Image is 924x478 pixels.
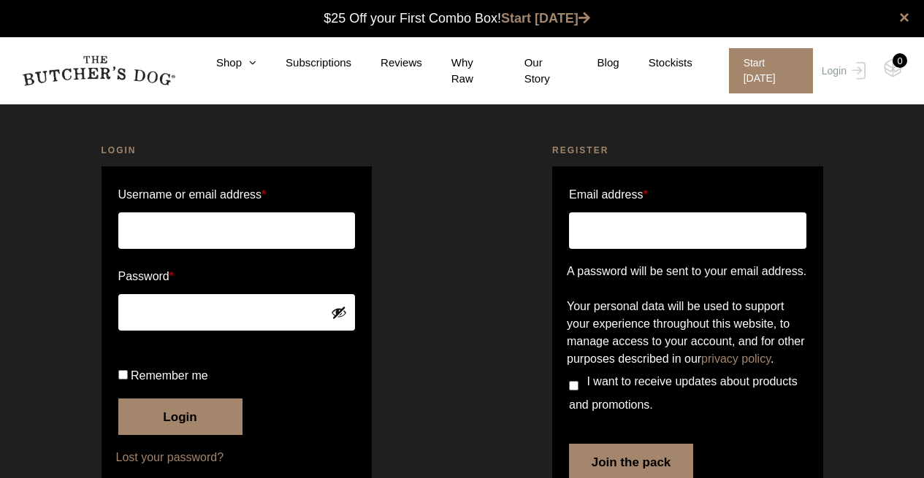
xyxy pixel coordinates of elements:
[351,55,422,72] a: Reviews
[569,381,579,390] input: I want to receive updates about products and promotions.
[567,298,809,368] p: Your personal data will be used to support your experience throughout this website, to manage acc...
[102,143,373,158] h2: Login
[701,352,771,365] a: privacy policy
[729,48,813,93] span: Start [DATE]
[256,55,351,72] a: Subscriptions
[619,55,692,72] a: Stockists
[131,369,208,382] span: Remember me
[501,11,590,26] a: Start [DATE]
[331,304,347,320] button: Show password
[118,183,356,207] label: Username or email address
[495,55,568,88] a: Our Story
[569,183,648,207] label: Email address
[118,398,243,435] button: Login
[893,53,907,68] div: 0
[568,55,619,72] a: Blog
[116,449,358,466] a: Lost your password?
[714,48,818,93] a: Start [DATE]
[567,263,809,280] p: A password will be sent to your email address.
[899,9,909,26] a: close
[552,143,823,158] h2: Register
[422,55,495,88] a: Why Raw
[569,375,798,411] span: I want to receive updates about products and promotions.
[118,265,356,288] label: Password
[187,55,256,72] a: Shop
[818,48,866,93] a: Login
[118,370,128,379] input: Remember me
[884,58,902,77] img: TBD_Cart-Empty.png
